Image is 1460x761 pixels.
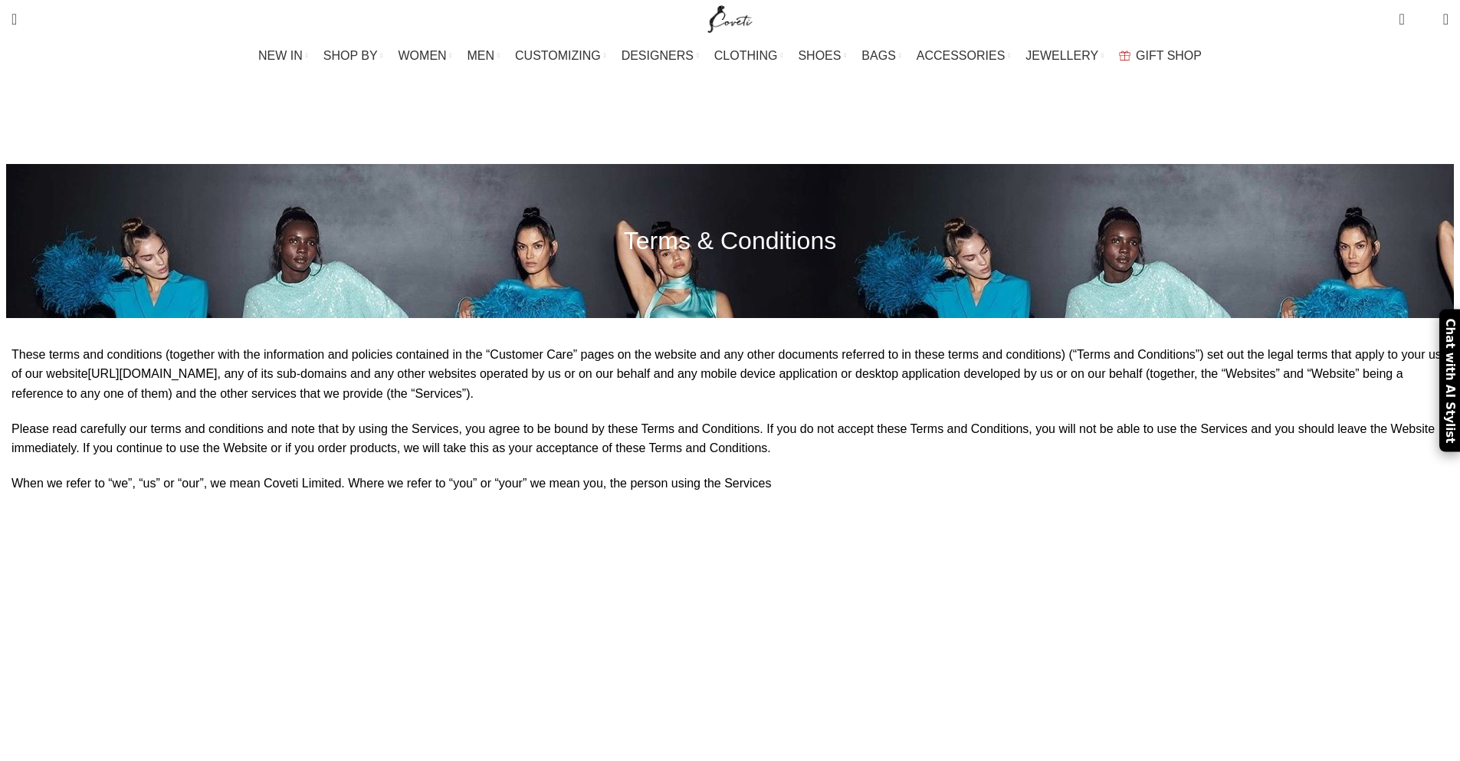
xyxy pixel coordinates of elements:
[515,48,601,63] span: CUSTOMIZING
[648,139,681,153] a: Home
[798,48,841,63] span: SHOES
[622,41,699,71] a: DESIGNERS
[624,225,836,257] h1: Terms & Conditions
[704,11,756,25] a: Site logo
[917,48,1006,63] span: ACCESSORIES
[584,88,876,129] h1: Terms & Conditions
[697,139,812,153] span: Terms & Conditions
[258,41,308,71] a: NEW IN
[1119,51,1130,61] img: GiftBag
[1025,41,1104,71] a: JEWELLERY
[468,41,500,71] a: MEN
[258,48,303,63] span: NEW IN
[714,41,783,71] a: CLOTHING
[861,41,901,71] a: BAGS
[515,41,606,71] a: CUSTOMIZING
[917,41,1011,71] a: ACCESSORIES
[622,48,694,63] span: DESIGNERS
[11,345,1449,404] p: These terms and conditions (together with the information and policies contained in the “Customer...
[1119,41,1202,71] a: GIFT SHOP
[1416,4,1432,34] div: My Wishlist
[4,4,25,34] a: Search
[861,48,895,63] span: BAGS
[798,41,846,71] a: SHOES
[399,48,447,63] span: WOMEN
[468,48,495,63] span: MEN
[11,419,1449,458] p: Please read carefully our terms and conditions and note that by using the Services, you agree to ...
[1391,4,1412,34] a: 0
[11,474,1449,494] p: When we refer to “we”, “us” or “our”, we mean Coveti Limited. Where we refer to “you” or “your” w...
[323,41,383,71] a: SHOP BY
[323,48,378,63] span: SHOP BY
[4,41,1456,71] div: Main navigation
[399,41,452,71] a: WOMEN
[1419,15,1431,27] span: 0
[1136,48,1202,63] span: GIFT SHOP
[1025,48,1098,63] span: JEWELLERY
[714,48,778,63] span: CLOTHING
[1400,8,1412,19] span: 0
[88,367,218,380] a: [URL][DOMAIN_NAME]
